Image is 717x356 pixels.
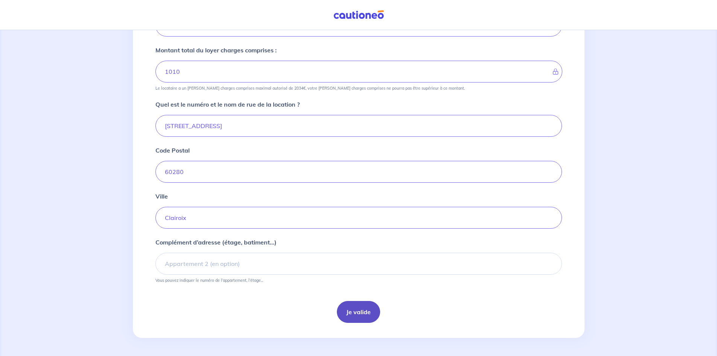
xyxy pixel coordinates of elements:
p: Montant total du loyer charges comprises : [155,46,277,55]
input: Ex: 165 avenue de Bretagne [155,115,562,137]
p: Vous pouvez indiquer le numéro de l’appartement, l’étage... [155,278,263,283]
button: Je valide [337,301,380,323]
p: Ville [155,192,168,201]
p: Le locataire a un [PERSON_NAME] charges comprises maximal autorisé de 2034€, votre [PERSON_NAME] ... [155,86,465,91]
input: Appartement 2 (en option) [155,253,562,275]
input: Ex: 59000 [155,161,562,183]
input: Ex: Lille [155,207,562,229]
p: Quel est le numéro et le nom de rue de la location ? [155,100,300,109]
p: Complément d’adresse (étage, batiment...) [155,238,277,247]
p: Code Postal [155,146,190,155]
img: Cautioneo [330,10,387,20]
